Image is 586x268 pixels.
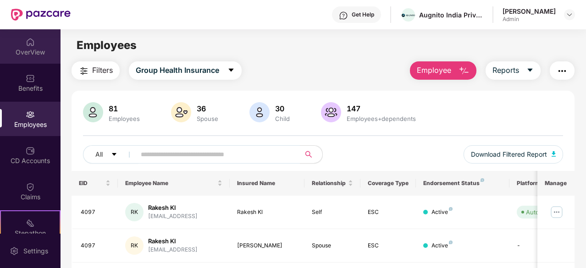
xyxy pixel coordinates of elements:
div: Settings [21,246,51,256]
span: search [300,151,318,158]
img: svg+xml;base64,PHN2ZyB4bWxucz0iaHR0cDovL3d3dy53My5vcmcvMjAwMC9zdmciIHhtbG5zOnhsaW5rPSJodHRwOi8vd3... [249,102,270,122]
th: Coverage Type [360,171,416,196]
div: Rakesh Kl [148,203,198,212]
th: Employee Name [118,171,230,196]
button: Filters [72,61,120,80]
div: ESC [368,208,409,217]
div: Self [312,208,353,217]
th: Relationship [304,171,360,196]
span: EID [79,180,104,187]
button: Allcaret-down [83,145,139,164]
span: caret-down [111,151,117,159]
img: svg+xml;base64,PHN2ZyB4bWxucz0iaHR0cDovL3d3dy53My5vcmcvMjAwMC9zdmciIHdpZHRoPSIyNCIgaGVpZ2h0PSIyNC... [557,66,568,77]
div: 30 [273,104,292,113]
th: Manage [537,171,575,196]
span: Relationship [312,180,346,187]
img: svg+xml;base64,PHN2ZyB4bWxucz0iaHR0cDovL3d3dy53My5vcmcvMjAwMC9zdmciIHhtbG5zOnhsaW5rPSJodHRwOi8vd3... [171,102,191,122]
div: 4097 [81,208,111,217]
img: svg+xml;base64,PHN2ZyB4bWxucz0iaHR0cDovL3d3dy53My5vcmcvMjAwMC9zdmciIHhtbG5zOnhsaW5rPSJodHRwOi8vd3... [459,66,470,77]
img: svg+xml;base64,PHN2ZyB4bWxucz0iaHR0cDovL3d3dy53My5vcmcvMjAwMC9zdmciIHhtbG5zOnhsaW5rPSJodHRwOi8vd3... [552,151,556,157]
span: Employee [417,65,451,76]
span: Filters [92,65,113,76]
div: RK [125,203,144,221]
span: caret-down [526,66,534,75]
img: svg+xml;base64,PHN2ZyBpZD0iU2V0dGluZy0yMHgyMCIgeG1sbnM9Imh0dHA6Ly93d3cudzMub3JnLzIwMDAvc3ZnIiB3aW... [10,246,19,256]
img: svg+xml;base64,PHN2ZyBpZD0iRHJvcGRvd24tMzJ4MzIiIHhtbG5zPSJodHRwOi8vd3d3LnczLm9yZy8yMDAwL3N2ZyIgd2... [566,11,573,18]
div: Admin [503,16,556,23]
span: Reports [492,65,519,76]
th: Insured Name [230,171,304,196]
div: [EMAIL_ADDRESS] [148,212,198,221]
img: svg+xml;base64,PHN2ZyB4bWxucz0iaHR0cDovL3d3dy53My5vcmcvMjAwMC9zdmciIHdpZHRoPSIyMSIgaGVpZ2h0PSIyMC... [26,219,35,228]
img: svg+xml;base64,PHN2ZyB4bWxucz0iaHR0cDovL3d3dy53My5vcmcvMjAwMC9zdmciIHdpZHRoPSI4IiBoZWlnaHQ9IjgiIH... [449,241,453,244]
div: Spouse [312,241,353,250]
span: caret-down [227,66,235,75]
div: [EMAIL_ADDRESS] [148,246,198,254]
img: Augnito%20Logotype%20with%20logomark-8.png [402,14,415,17]
img: svg+xml;base64,PHN2ZyBpZD0iQmVuZWZpdHMiIHhtbG5zPSJodHRwOi8vd3d3LnczLm9yZy8yMDAwL3N2ZyIgd2lkdGg9Ij... [26,74,35,83]
button: Group Health Insurancecaret-down [129,61,242,80]
div: Rakesh Kl [237,208,297,217]
span: Download Filtered Report [471,149,547,159]
div: Get Help [352,11,374,18]
div: 36 [195,104,220,113]
div: Auto Verified [526,208,563,217]
div: Child [273,115,292,122]
img: svg+xml;base64,PHN2ZyBpZD0iSG9tZSIgeG1sbnM9Imh0dHA6Ly93d3cudzMub3JnLzIwMDAvc3ZnIiB3aWR0aD0iMjAiIG... [26,38,35,47]
th: EID [72,171,118,196]
div: 4097 [81,241,111,250]
div: [PERSON_NAME] [503,7,556,16]
div: Endorsement Status [423,180,502,187]
div: 147 [345,104,418,113]
button: Download Filtered Report [464,145,564,164]
div: Active [431,208,453,217]
div: Spouse [195,115,220,122]
td: - [509,229,575,263]
div: Employees+dependents [345,115,418,122]
div: Platform Status [517,180,567,187]
div: Augnito India Private Limited [419,11,483,19]
button: Reportscaret-down [486,61,541,80]
span: Group Health Insurance [136,65,219,76]
div: ESC [368,241,409,250]
img: manageButton [549,205,564,219]
button: Employee [410,61,476,80]
div: Active [431,241,453,250]
button: search [300,145,323,164]
img: svg+xml;base64,PHN2ZyB4bWxucz0iaHR0cDovL3d3dy53My5vcmcvMjAwMC9zdmciIHhtbG5zOnhsaW5rPSJodHRwOi8vd3... [321,102,341,122]
img: svg+xml;base64,PHN2ZyBpZD0iRW1wbG95ZWVzIiB4bWxucz0iaHR0cDovL3d3dy53My5vcmcvMjAwMC9zdmciIHdpZHRoPS... [26,110,35,119]
div: Employees [107,115,142,122]
div: 81 [107,104,142,113]
img: svg+xml;base64,PHN2ZyBpZD0iQ0RfQWNjb3VudHMiIGRhdGEtbmFtZT0iQ0QgQWNjb3VudHMiIHhtbG5zPSJodHRwOi8vd3... [26,146,35,155]
img: svg+xml;base64,PHN2ZyBpZD0iSGVscC0zMngzMiIgeG1sbnM9Imh0dHA6Ly93d3cudzMub3JnLzIwMDAvc3ZnIiB3aWR0aD... [339,11,348,20]
span: Employee Name [125,180,216,187]
img: svg+xml;base64,PHN2ZyB4bWxucz0iaHR0cDovL3d3dy53My5vcmcvMjAwMC9zdmciIHdpZHRoPSIyNCIgaGVpZ2h0PSIyNC... [78,66,89,77]
div: Rakesh Kl [148,237,198,246]
img: svg+xml;base64,PHN2ZyB4bWxucz0iaHR0cDovL3d3dy53My5vcmcvMjAwMC9zdmciIHhtbG5zOnhsaW5rPSJodHRwOi8vd3... [83,102,103,122]
div: RK [125,236,144,255]
img: svg+xml;base64,PHN2ZyBpZD0iQ2xhaW0iIHhtbG5zPSJodHRwOi8vd3d3LnczLm9yZy8yMDAwL3N2ZyIgd2lkdGg9IjIwIi... [26,182,35,191]
img: New Pazcare Logo [11,9,71,21]
span: Employees [77,38,137,52]
img: svg+xml;base64,PHN2ZyB4bWxucz0iaHR0cDovL3d3dy53My5vcmcvMjAwMC9zdmciIHdpZHRoPSI4IiBoZWlnaHQ9IjgiIH... [449,207,453,211]
div: [PERSON_NAME] [237,241,297,250]
span: All [95,149,103,159]
img: svg+xml;base64,PHN2ZyB4bWxucz0iaHR0cDovL3d3dy53My5vcmcvMjAwMC9zdmciIHdpZHRoPSI4IiBoZWlnaHQ9IjgiIH... [481,178,484,182]
div: Stepathon [1,229,60,238]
